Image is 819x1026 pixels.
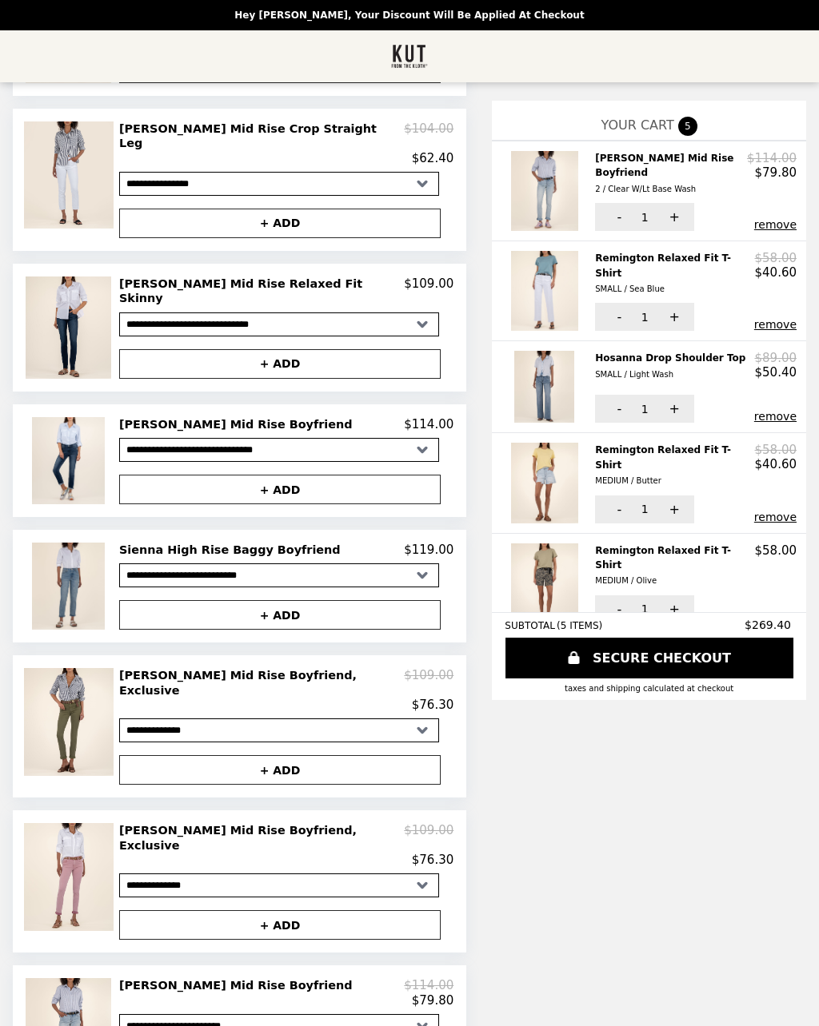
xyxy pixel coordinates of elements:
[412,993,454,1008] p: $79.80
[754,511,797,523] button: remove
[32,417,109,504] img: Catherine Mid Rise Boyfriend
[595,151,747,197] h2: [PERSON_NAME] Mid Rise Boyfriend
[755,543,797,558] p: $58.00
[755,443,797,457] p: $58.00
[595,351,752,382] h2: Hosanna Drop Shoulder Top
[412,853,454,867] p: $76.30
[511,443,582,523] img: Remington Relaxed Fit T-Shirt
[755,457,797,471] p: $40.60
[119,475,441,504] button: + ADD
[595,203,639,231] button: -
[595,495,639,523] button: -
[404,668,453,698] p: $109.00
[595,251,754,296] h2: Remington Relaxed Fit T-Shirt
[511,251,582,331] img: Remington Relaxed Fit T-Shirt
[595,368,745,382] div: SMALL / Light Wash
[119,823,404,853] h2: [PERSON_NAME] Mid Rise Boyfriend, Exclusive
[404,978,453,992] p: $114.00
[119,668,404,698] h2: [PERSON_NAME] Mid Rise Boyfriend, Exclusive
[505,638,793,678] a: SECURE CHECKOUT
[595,595,639,623] button: -
[119,755,441,785] button: + ADD
[595,543,754,589] h2: Remington Relaxed Fit T-Shirt
[595,574,748,588] div: MEDIUM / Olive
[641,311,649,324] span: 1
[412,151,454,165] p: $62.40
[32,543,109,630] img: Sienna High Rise Baggy Boyfriend
[511,151,582,231] img: Catherine Mid Rise Boyfriend
[119,209,441,238] button: + ADD
[119,121,404,151] h2: [PERSON_NAME] Mid Rise Crop Straight Leg
[595,395,639,423] button: -
[24,668,118,775] img: Catherine Mid Rise Boyfriend, Exclusive
[595,282,748,296] div: SMALL / Sea Blue
[754,318,797,331] button: remove
[119,276,404,306] h2: [PERSON_NAME] Mid Rise Relaxed Fit Skinny
[514,351,578,423] img: Hosanna Drop Shoulder Top
[234,10,584,21] p: Hey [PERSON_NAME], your discount will be applied at checkout
[391,40,429,73] img: Brand Logo
[754,218,797,231] button: remove
[650,203,694,231] button: +
[755,365,797,380] p: $50.40
[119,978,359,992] h2: [PERSON_NAME] Mid Rise Boyfriend
[755,351,797,365] p: $89.00
[755,165,797,180] p: $79.80
[119,438,439,462] select: Select a product variant
[650,303,694,331] button: +
[745,618,793,631] span: $269.40
[119,718,439,742] select: Select a product variant
[119,563,439,587] select: Select a product variant
[650,595,694,623] button: +
[119,417,359,431] h2: [PERSON_NAME] Mid Rise Boyfriend
[119,172,439,196] select: Select a product variant
[641,403,649,416] span: 1
[119,600,441,630] button: + ADD
[404,823,453,853] p: $109.00
[24,121,118,229] img: Amy Mid Rise Crop Straight Leg
[119,910,441,940] button: + ADD
[557,620,602,631] span: ( 5 ITEMS )
[755,265,797,280] p: $40.60
[595,303,639,331] button: -
[754,610,797,623] button: remove
[404,121,453,151] p: $104.00
[601,117,674,133] span: YOUR CART
[595,443,754,488] h2: Remington Relaxed Fit T-Shirt
[119,873,439,897] select: Select a product variant
[641,503,649,515] span: 1
[755,251,797,265] p: $58.00
[404,543,453,557] p: $119.00
[650,495,694,523] button: +
[505,684,793,693] div: Taxes and Shipping calculated at checkout
[641,602,649,615] span: 1
[412,698,454,712] p: $76.30
[119,349,441,379] button: + ADD
[747,151,797,165] p: $114.00
[511,543,582,623] img: Remington Relaxed Fit T-Shirt
[754,410,797,423] button: remove
[404,417,453,431] p: $114.00
[641,211,649,224] span: 1
[119,543,347,557] h2: Sienna High Rise Baggy Boyfriend
[404,276,453,306] p: $109.00
[26,276,115,379] img: Diana Mid Rise Relaxed Fit Skinny
[24,823,118,930] img: Catherine Mid Rise Boyfriend, Exclusive
[595,474,748,488] div: MEDIUM / Butter
[595,182,741,197] div: 2 / Clear W/Lt Base Wash
[119,312,439,336] select: Select a product variant
[505,620,557,631] span: SUBTOTAL
[678,117,697,136] span: 5
[650,395,694,423] button: +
